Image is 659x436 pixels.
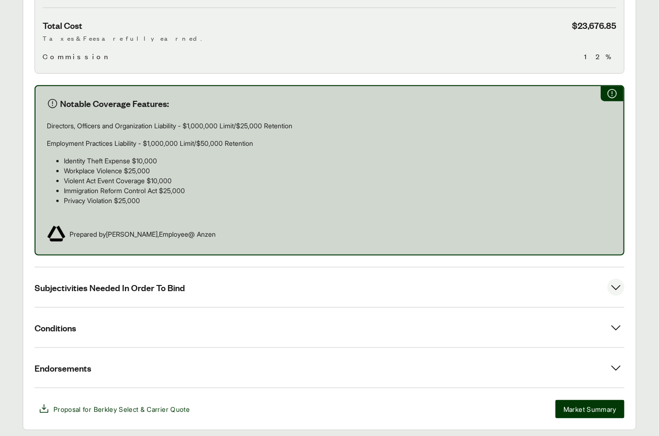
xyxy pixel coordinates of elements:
p: Taxes & Fees are fully earned. [43,33,616,43]
p: Privacy Violation $25,000 [64,196,612,205]
p: Violent Act Event Coverage $10,000 [64,176,612,186]
span: $23,676.85 [572,19,616,31]
p: Identity Theft Expense $10,000 [64,156,612,166]
button: Subjectivities Needed In Order To Bind [35,267,624,307]
button: Proposal for Berkley Select & Carrier Quote [35,400,193,418]
p: Directors, Officers and Organization Liability - $1,000,000 Limit/$25,000 Retention [47,121,612,131]
span: 12% [584,51,616,62]
span: Market Summary [563,404,616,414]
span: & Carrier Quote [141,405,190,413]
p: Employment Practices Liability - $1,000,000 Limit/$50,000 Retention [47,138,612,148]
span: Subjectivities Needed In Order To Bind [35,282,185,294]
span: Endorsements [35,362,91,374]
span: Conditions [35,322,76,334]
span: Notable Coverage Features: [60,98,169,109]
span: Commission [43,51,112,62]
p: Workplace Violence $25,000 [64,166,612,176]
button: Conditions [35,308,624,347]
span: Proposal for [53,404,190,414]
button: Endorsements [35,348,624,388]
span: Total Cost [43,19,82,31]
span: Berkley Select [94,405,139,413]
span: Prepared by [PERSON_NAME] , Employee @ Anzen [70,229,216,239]
p: Immigration Reform Control Act $25,000 [64,186,612,196]
button: Market Summary [555,400,624,418]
